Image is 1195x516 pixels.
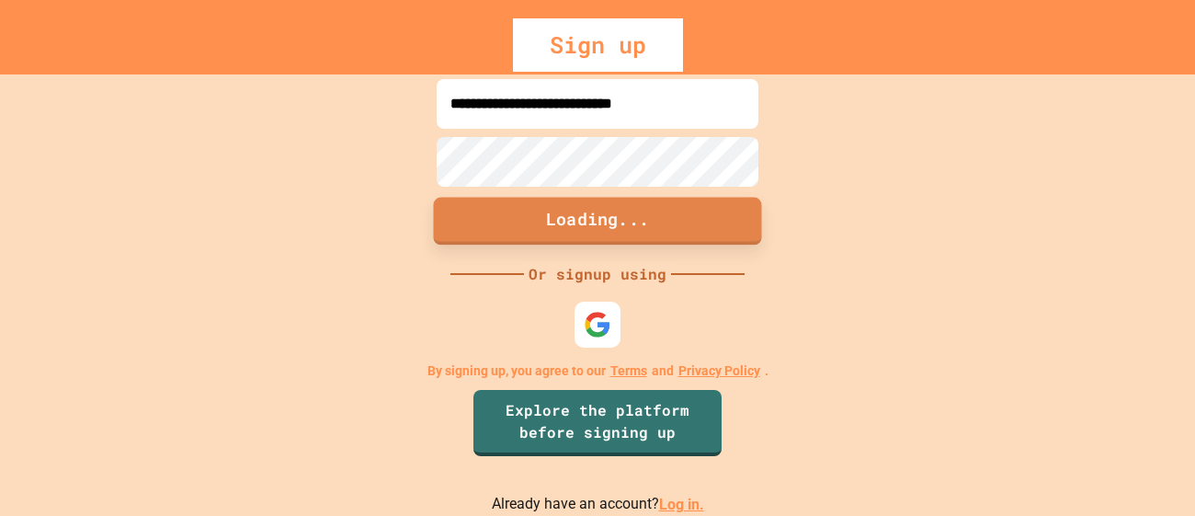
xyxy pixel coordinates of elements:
[524,263,671,285] div: Or signup using
[492,493,704,516] p: Already have an account?
[610,361,647,381] a: Terms
[427,361,768,381] p: By signing up, you agree to our and .
[659,496,704,513] a: Log in.
[434,198,762,246] button: Loading...
[513,18,683,72] div: Sign up
[473,390,722,456] a: Explore the platform before signing up
[584,311,611,338] img: google-icon.svg
[678,361,760,381] a: Privacy Policy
